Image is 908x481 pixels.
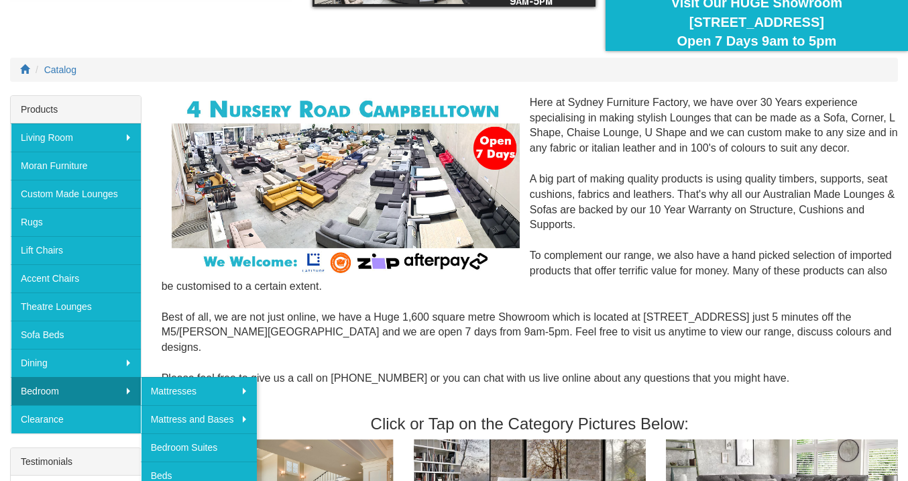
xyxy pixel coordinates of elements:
a: Lift Chairs [11,236,141,264]
a: Accent Chairs [11,264,141,292]
a: Moran Furniture [11,152,141,180]
div: Here at Sydney Furniture Factory, we have over 30 Years experience specialising in making stylish... [162,95,898,402]
a: Mattresses [141,377,258,405]
div: Products [11,96,141,123]
a: Sofa Beds [11,321,141,349]
h3: Click or Tap on the Category Pictures Below: [162,415,898,433]
img: Corner Modular Lounges [172,95,520,276]
a: Rugs [11,208,141,236]
a: Bedroom Suites [141,433,258,462]
a: Theatre Lounges [11,292,141,321]
a: Catalog [44,64,76,75]
a: Custom Made Lounges [11,180,141,208]
div: Testimonials [11,448,141,476]
a: Clearance [11,405,141,433]
a: Living Room [11,123,141,152]
a: Mattress and Bases [141,405,258,433]
a: Dining [11,349,141,377]
a: Bedroom [11,377,141,405]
